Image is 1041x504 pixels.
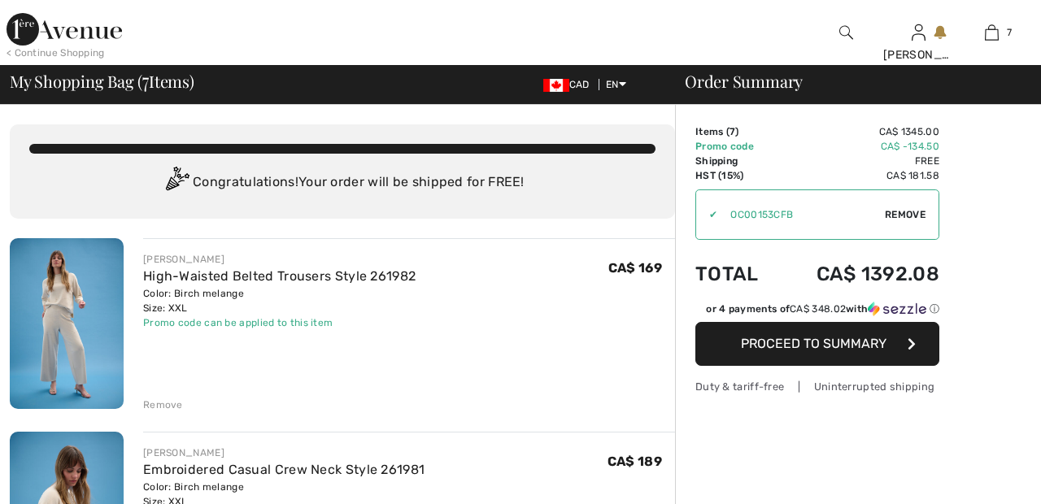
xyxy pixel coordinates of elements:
span: My Shopping Bag ( Items) [10,73,194,89]
img: My Info [912,23,926,42]
td: Items ( ) [695,124,778,139]
div: or 4 payments of with [706,302,939,316]
a: High-Waisted Belted Trousers Style 261982 [143,268,416,284]
td: Promo code [695,139,778,154]
span: CA$ 169 [608,260,662,276]
span: 7 [730,126,735,137]
img: Canadian Dollar [543,79,569,92]
div: [PERSON_NAME] [143,252,416,267]
img: High-Waisted Belted Trousers Style 261982 [10,238,124,409]
div: Duty & tariff-free | Uninterrupted shipping [695,379,939,394]
div: [PERSON_NAME] [143,445,425,460]
input: Promo code [717,190,885,239]
td: CA$ 1345.00 [778,124,939,139]
td: Total [695,246,778,302]
td: CA$ 1392.08 [778,246,939,302]
div: or 4 payments ofCA$ 348.02withSezzle Click to learn more about Sezzle [695,302,939,322]
div: Congratulations! Your order will be shipped for FREE! [29,167,656,199]
td: CA$ -134.50 [778,139,939,154]
div: Color: Birch melange Size: XXL [143,286,416,315]
span: Remove [885,207,926,222]
a: Embroidered Casual Crew Neck Style 261981 [143,462,425,477]
span: CA$ 189 [608,454,662,469]
div: Remove [143,398,183,412]
a: 7 [956,23,1027,42]
div: < Continue Shopping [7,46,105,60]
span: 7 [1007,25,1012,40]
a: Sign In [912,24,926,40]
td: Free [778,154,939,168]
span: 7 [142,69,149,90]
img: search the website [839,23,853,42]
div: Order Summary [665,73,1031,89]
button: Proceed to Summary [695,322,939,366]
div: Promo code can be applied to this item [143,315,416,330]
img: My Bag [985,23,999,42]
td: HST (15%) [695,168,778,183]
div: ✔ [696,207,717,222]
td: Shipping [695,154,778,168]
div: [PERSON_NAME] [883,46,955,63]
span: CA$ 348.02 [790,303,846,315]
img: 1ère Avenue [7,13,122,46]
span: Proceed to Summary [741,336,886,351]
span: EN [606,79,626,90]
span: CAD [543,79,596,90]
img: Congratulation2.svg [160,167,193,199]
img: Sezzle [868,302,926,316]
td: CA$ 181.58 [778,168,939,183]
